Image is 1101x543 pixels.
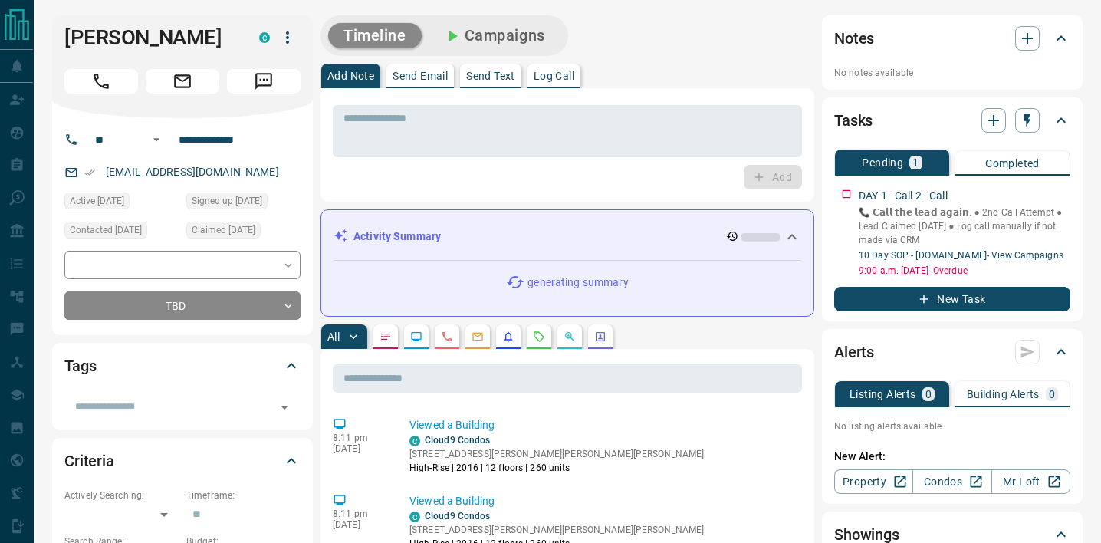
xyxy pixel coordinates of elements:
[333,443,386,454] p: [DATE]
[409,523,704,537] p: [STREET_ADDRESS][PERSON_NAME][PERSON_NAME][PERSON_NAME]
[64,193,179,214] div: Wed Aug 13 2025
[850,389,916,400] p: Listing Alerts
[925,389,932,400] p: 0
[393,71,448,81] p: Send Email
[64,291,301,320] div: TBD
[985,158,1040,169] p: Completed
[353,229,441,245] p: Activity Summary
[834,420,1070,433] p: No listing alerts available
[859,264,1070,278] p: 9:00 a.m. [DATE] - Overdue
[409,447,704,461] p: [STREET_ADDRESS][PERSON_NAME][PERSON_NAME][PERSON_NAME]
[227,69,301,94] span: Message
[64,443,301,479] div: Criteria
[333,519,386,530] p: [DATE]
[834,449,1070,465] p: New Alert:
[967,389,1040,400] p: Building Alerts
[409,436,420,446] div: condos.ca
[502,331,514,343] svg: Listing Alerts
[64,347,301,384] div: Tags
[834,20,1070,57] div: Notes
[333,508,386,519] p: 8:11 pm
[410,331,422,343] svg: Lead Browsing Activity
[186,193,301,214] div: Thu Jun 26 2025
[259,32,270,43] div: condos.ca
[533,331,545,343] svg: Requests
[425,511,490,522] a: Cloud9 Condos
[834,66,1070,80] p: No notes available
[534,71,574,81] p: Log Call
[64,222,179,243] div: Sun Jul 13 2025
[64,69,138,94] span: Call
[328,23,422,48] button: Timeline
[859,250,1063,261] a: 10 Day SOP - [DOMAIN_NAME]- View Campaigns
[991,469,1070,494] a: Mr.Loft
[834,287,1070,311] button: New Task
[912,157,919,168] p: 1
[834,334,1070,370] div: Alerts
[64,449,114,473] h2: Criteria
[106,166,279,178] a: [EMAIL_ADDRESS][DOMAIN_NAME]
[441,331,453,343] svg: Calls
[862,157,903,168] p: Pending
[334,222,801,251] div: Activity Summary
[912,469,991,494] a: Condos
[274,397,295,418] button: Open
[527,275,628,291] p: generating summary
[428,23,560,48] button: Campaigns
[834,26,874,51] h2: Notes
[327,331,340,342] p: All
[146,69,219,94] span: Email
[327,71,374,81] p: Add Note
[834,108,873,133] h2: Tasks
[186,222,301,243] div: Sun Jul 13 2025
[425,435,490,446] a: Cloud9 Condos
[84,167,95,178] svg: Email Verified
[466,71,515,81] p: Send Text
[564,331,576,343] svg: Opportunities
[859,206,1070,247] p: 📞 𝗖𝗮𝗹𝗹 𝘁𝗵𝗲 𝗹𝗲𝗮𝗱 𝗮𝗴𝗮𝗶𝗻. ● 2nd Call Attempt ● Lead Claimed [DATE] ‎● Log call manually if not made ...
[859,188,948,204] p: DAY 1 - Call 2 - Call
[409,512,420,522] div: condos.ca
[380,331,392,343] svg: Notes
[64,354,96,378] h2: Tags
[64,489,179,502] p: Actively Searching:
[834,102,1070,139] div: Tasks
[147,130,166,149] button: Open
[409,493,796,509] p: Viewed a Building
[64,25,236,50] h1: [PERSON_NAME]
[186,489,301,502] p: Timeframe:
[409,461,704,475] p: High-Rise | 2016 | 12 floors | 260 units
[409,417,796,433] p: Viewed a Building
[834,469,913,494] a: Property
[1049,389,1055,400] p: 0
[834,340,874,364] h2: Alerts
[70,193,124,209] span: Active [DATE]
[192,222,255,238] span: Claimed [DATE]
[192,193,262,209] span: Signed up [DATE]
[70,222,142,238] span: Contacted [DATE]
[472,331,484,343] svg: Emails
[333,433,386,443] p: 8:11 pm
[594,331,606,343] svg: Agent Actions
